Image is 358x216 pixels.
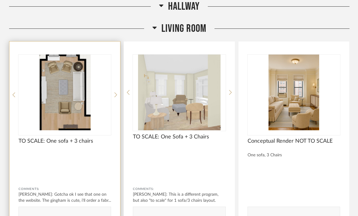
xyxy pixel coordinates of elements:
[248,55,340,130] div: 0
[133,191,225,204] div: [PERSON_NAME]: This is a different program, but also "to scale" for 1 sofa/3 chairs layout.
[19,55,111,130] img: undefined
[133,186,225,192] div: Comments:
[133,134,225,140] span: TO SCALE: One Sofa + 3 Chairs
[19,186,111,192] div: Comments:
[133,55,225,130] img: undefined
[248,153,340,158] div: One sofa, 3 Chairs
[19,191,111,204] div: [PERSON_NAME]: Gotcha ok I see that one on the website. The gingham is cute, i'll order a fabr...
[248,55,340,130] img: undefined
[19,55,111,130] div: 0
[248,138,340,145] span: Conceptual Render NOT TO SCALE
[161,22,206,35] span: Living Room
[19,138,111,145] span: TO SCALE: One sofa + 3 chairs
